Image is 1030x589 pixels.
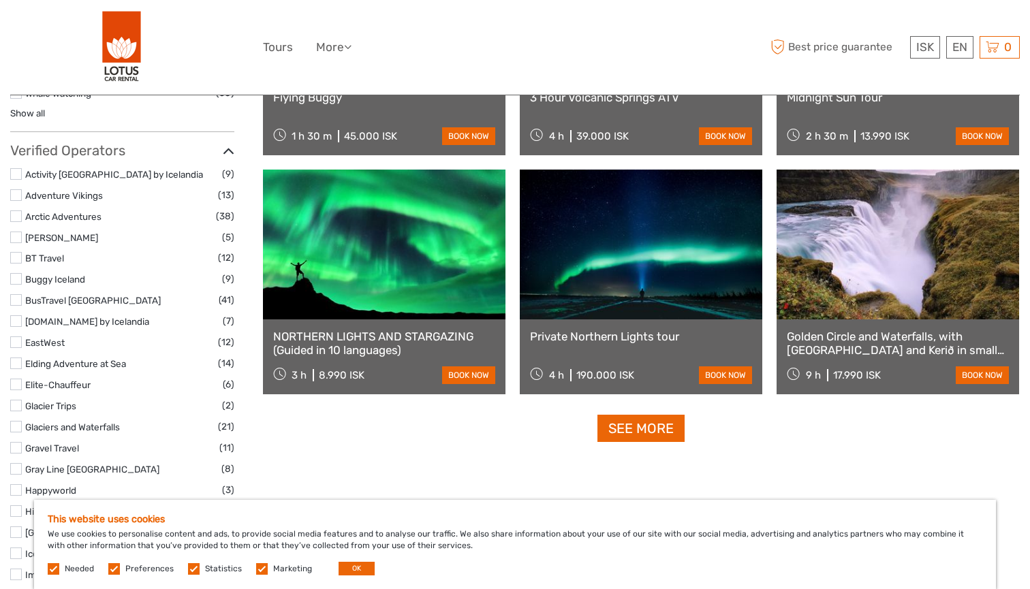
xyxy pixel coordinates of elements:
a: BT Travel [25,253,64,264]
span: (6) [223,377,234,392]
a: Buggy Iceland [25,274,85,285]
h3: Verified Operators [10,142,234,159]
a: Imagine Iceland Travel [25,569,119,580]
a: [DOMAIN_NAME] by Icelandia [25,316,149,327]
span: 3 h [292,369,307,381]
span: (12) [218,250,234,266]
span: 9 h [806,369,821,381]
a: Happyworld [25,485,76,496]
a: Gray Line [GEOGRAPHIC_DATA] [25,464,159,475]
div: 17.990 ISK [833,369,881,381]
span: 4 h [549,369,564,381]
a: [PERSON_NAME] [25,232,98,243]
span: (21) [218,419,234,434]
div: 190.000 ISK [576,369,634,381]
span: (8) [221,461,234,477]
a: [GEOGRAPHIC_DATA] [25,527,118,538]
label: Needed [65,563,94,575]
button: OK [339,562,375,575]
span: (9) [222,271,234,287]
div: We use cookies to personalise content and ads, to provide social media features and to analyse ou... [34,500,996,589]
a: Adventure Vikings [25,190,103,201]
span: (7) [223,313,234,329]
img: 443-e2bd2384-01f0-477a-b1bf-f993e7f52e7d_logo_big.png [102,10,142,84]
span: 2 h 30 m [806,130,848,142]
a: Icelandic Mountain Guides by Icelandia [25,548,187,559]
span: (38) [216,208,234,224]
a: book now [956,127,1009,145]
p: We're away right now. Please check back later! [19,24,154,35]
span: (12) [218,334,234,350]
div: EN [946,36,973,59]
a: Elding Adventure at Sea [25,358,126,369]
a: book now [442,366,495,384]
a: Tours [263,37,293,57]
a: Flying Buggy [273,91,495,104]
a: Golden Circle and Waterfalls, with [GEOGRAPHIC_DATA] and Kerið in small group [787,330,1009,357]
a: Hidden Iceland [25,506,89,517]
span: Best price guarantee [768,36,907,59]
a: Glacier Trips [25,400,76,411]
button: Open LiveChat chat widget [157,21,173,37]
a: Whale Watching [25,88,91,99]
a: Show all [10,108,45,118]
span: (11) [219,440,234,456]
label: Statistics [205,563,242,575]
div: 45.000 ISK [344,130,397,142]
div: 13.990 ISK [860,130,909,142]
span: (9) [222,166,234,182]
a: BusTravel [GEOGRAPHIC_DATA] [25,295,161,306]
a: book now [442,127,495,145]
span: 1 h 30 m [292,130,332,142]
span: (3) [222,482,234,498]
a: EastWest [25,337,65,348]
a: More [316,37,352,57]
h5: This website uses cookies [48,513,982,525]
a: book now [699,127,752,145]
a: Midnight Sun Tour [787,91,1009,104]
a: See more [597,415,685,443]
a: Gravel Travel [25,443,79,453]
a: book now [956,366,1009,384]
a: Elite-Chauffeur [25,379,91,390]
a: Private Northern Lights tour [530,330,752,343]
a: Activity [GEOGRAPHIC_DATA] by Icelandia [25,169,203,180]
a: Arctic Adventures [25,211,102,222]
a: book now [699,366,752,384]
span: 4 h [549,130,564,142]
a: 3 Hour Volcanic Springs ATV [530,91,752,104]
label: Preferences [125,563,174,575]
span: (13) [218,187,234,203]
span: 0 [1002,40,1014,54]
span: ISK [916,40,934,54]
span: (2) [222,398,234,413]
span: (41) [219,292,234,308]
div: 8.990 ISK [319,369,364,381]
a: NORTHERN LIGHTS AND STARGAZING (Guided in 10 languages) [273,330,495,357]
span: (5) [222,229,234,245]
span: (14) [218,355,234,371]
a: Glaciers and Waterfalls [25,421,120,432]
div: 39.000 ISK [576,130,629,142]
label: Marketing [273,563,312,575]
